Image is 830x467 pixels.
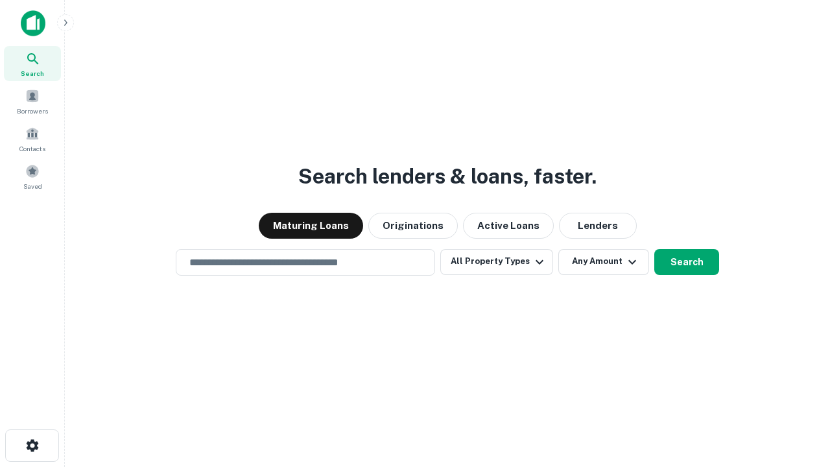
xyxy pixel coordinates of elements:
[19,143,45,154] span: Contacts
[4,84,61,119] a: Borrowers
[4,121,61,156] a: Contacts
[463,213,554,239] button: Active Loans
[4,159,61,194] a: Saved
[21,68,44,78] span: Search
[440,249,553,275] button: All Property Types
[368,213,458,239] button: Originations
[654,249,719,275] button: Search
[21,10,45,36] img: capitalize-icon.png
[17,106,48,116] span: Borrowers
[558,249,649,275] button: Any Amount
[23,181,42,191] span: Saved
[298,161,597,192] h3: Search lenders & loans, faster.
[559,213,637,239] button: Lenders
[4,46,61,81] a: Search
[765,363,830,425] iframe: Chat Widget
[259,213,363,239] button: Maturing Loans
